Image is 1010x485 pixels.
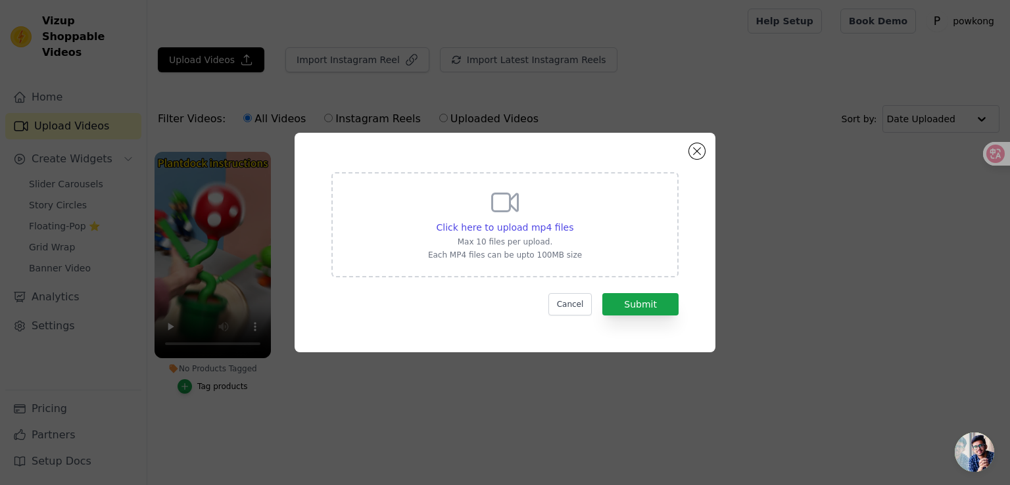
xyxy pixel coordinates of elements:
button: Close modal [689,143,705,159]
button: Cancel [548,293,592,315]
p: Each MP4 files can be upto 100MB size [428,250,582,260]
a: 开放式聊天 [955,432,994,472]
span: Click here to upload mp4 files [437,222,574,233]
button: Submit [602,293,679,315]
p: Max 10 files per upload. [428,237,582,247]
